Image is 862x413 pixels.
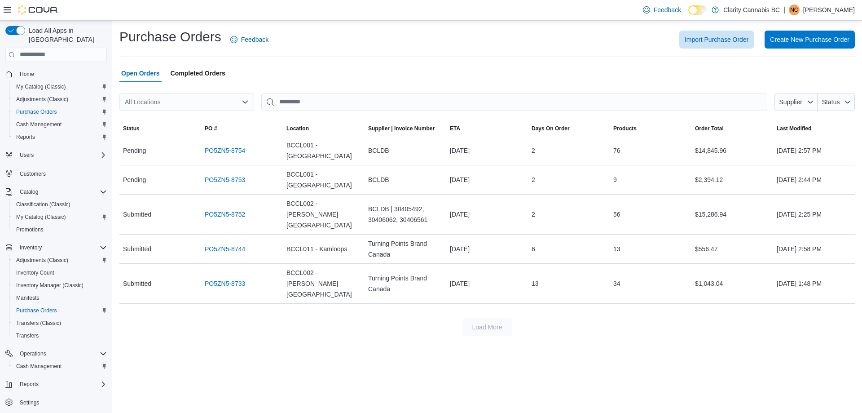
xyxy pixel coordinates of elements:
div: [DATE] 2:44 PM [773,171,855,189]
span: Catalog [16,187,107,197]
a: Adjustments (Classic) [13,94,72,105]
button: Inventory [16,242,45,253]
a: Transfers [13,330,42,341]
span: Inventory Count [13,267,107,278]
a: PO5ZN5-8753 [205,174,245,185]
span: Submitted [123,244,151,254]
button: Order Total [691,121,773,136]
a: Settings [16,397,43,408]
button: Adjustments (Classic) [9,254,110,266]
button: Transfers (Classic) [9,317,110,329]
img: Cova [18,5,58,14]
span: Adjustments (Classic) [16,257,68,264]
span: Inventory [20,244,42,251]
span: Reports [16,133,35,141]
span: Transfers [13,330,107,341]
span: Inventory Count [16,269,54,276]
button: Catalog [16,187,42,197]
button: Reports [9,131,110,143]
div: $2,394.12 [691,171,773,189]
span: BCCL011 - Kamloops [286,244,347,254]
span: Days On Order [532,125,570,132]
button: ETA [446,121,528,136]
button: Users [16,150,37,160]
a: Feedback [639,1,685,19]
span: Customers [16,168,107,179]
span: Status [822,98,840,106]
button: Status [818,93,855,111]
button: Home [2,67,110,80]
span: Home [20,71,34,78]
input: This is a search bar. After typing your query, hit enter to filter the results lower in the page. [261,93,767,111]
div: [DATE] [446,275,528,293]
span: Cash Management [13,361,107,372]
div: [DATE] 2:58 PM [773,240,855,258]
button: Cash Management [9,360,110,373]
a: Inventory Manager (Classic) [13,280,87,291]
span: 2 [532,174,535,185]
div: [DATE] 2:25 PM [773,205,855,223]
p: | [783,4,785,15]
a: Purchase Orders [13,107,61,117]
a: Cash Management [13,119,65,130]
button: Products [610,121,691,136]
span: Customers [20,170,46,178]
span: Operations [16,348,107,359]
span: My Catalog (Classic) [13,212,107,222]
span: Order Total [695,125,724,132]
button: Settings [2,396,110,409]
span: Inventory Manager (Classic) [13,280,107,291]
button: Days On Order [528,121,610,136]
a: Customers [16,169,49,179]
div: Turning Points Brand Canada [365,269,446,298]
span: ETA [450,125,460,132]
button: Import Purchase Order [679,31,754,49]
button: Inventory [2,241,110,254]
button: Cash Management [9,118,110,131]
span: Cash Management [16,363,62,370]
a: PO5ZN5-8754 [205,145,245,156]
button: Adjustments (Classic) [9,93,110,106]
button: My Catalog (Classic) [9,80,110,93]
button: Classification (Classic) [9,198,110,211]
span: 2 [532,209,535,220]
span: Promotions [16,226,44,233]
span: Pending [123,174,146,185]
span: BCCL001 - [GEOGRAPHIC_DATA] [286,169,361,191]
span: My Catalog (Classic) [16,213,66,221]
div: Location [286,125,309,132]
span: Settings [20,399,39,406]
a: My Catalog (Classic) [13,81,70,92]
span: Users [20,151,34,159]
a: Manifests [13,293,43,303]
span: BCCL001 - [GEOGRAPHIC_DATA] [286,140,361,161]
span: Purchase Orders [13,305,107,316]
a: Adjustments (Classic) [13,255,72,266]
a: Purchase Orders [13,305,61,316]
span: Products [613,125,637,132]
button: Load More [462,318,512,336]
span: Purchase Orders [16,108,57,115]
button: Transfers [9,329,110,342]
span: Promotions [13,224,107,235]
button: Location [283,121,365,136]
button: Supplier | Invoice Number [365,121,446,136]
button: Customers [2,167,110,180]
span: Cash Management [13,119,107,130]
span: My Catalog (Classic) [13,81,107,92]
span: 6 [532,244,535,254]
span: Import Purchase Order [685,35,748,44]
button: Purchase Orders [9,106,110,118]
span: Load All Apps in [GEOGRAPHIC_DATA] [25,26,107,44]
div: [DATE] [446,171,528,189]
button: Users [2,149,110,161]
button: Create New Purchase Order [765,31,855,49]
div: BCLDB [365,171,446,189]
button: Manifests [9,292,110,304]
span: Manifests [13,293,107,303]
span: Completed Orders [171,64,225,82]
div: [DATE] 1:48 PM [773,275,855,293]
span: 9 [613,174,617,185]
span: Purchase Orders [13,107,107,117]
